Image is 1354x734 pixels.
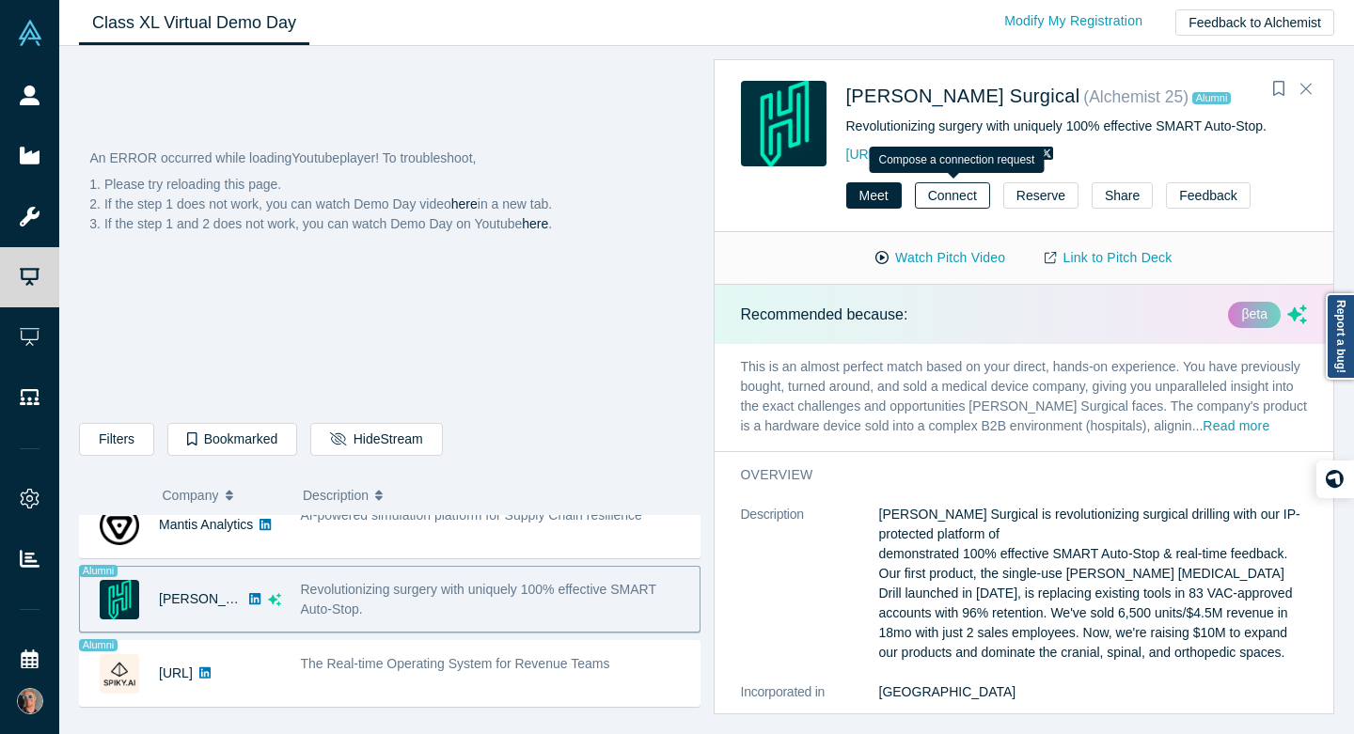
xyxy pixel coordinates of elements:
[1003,182,1078,209] button: Reserve
[741,304,908,326] p: Recommended because:
[846,117,1308,136] div: Revolutionizing surgery with uniquely 100% effective SMART Auto-Stop.
[846,147,985,162] a: [URL][DOMAIN_NAME]
[1228,302,1281,328] div: βeta
[741,682,879,722] dt: Incorporated in
[1326,293,1354,380] a: Report a bug!
[915,182,990,209] button: Connect
[159,517,253,532] a: Mantis Analytics
[163,476,284,515] button: Company
[741,81,827,166] img: Hubly Surgical's Logo
[268,593,281,606] svg: dsa ai sparkles
[879,682,1308,702] dd: [GEOGRAPHIC_DATA]
[1292,74,1320,104] button: Close
[167,423,297,456] button: Bookmarked
[79,1,309,45] a: Class XL Virtual Demo Day
[79,423,154,456] button: Filters
[1025,242,1191,274] a: Link to Pitch Deck
[846,86,1080,106] a: [PERSON_NAME] Surgical
[846,182,902,209] button: Meet
[310,423,442,456] button: HideStream
[1203,416,1269,438] button: Read more
[1083,87,1189,106] small: ( Alchemist 25 )
[879,505,1308,663] p: [PERSON_NAME] Surgical is revolutionizing surgical drilling with our IP-protected platform of dem...
[741,465,1282,485] h3: overview
[17,20,43,46] img: Alchemist Vault Logo
[303,476,687,515] button: Description
[715,344,1334,451] p: This is an almost perfect match based on your direct, hands-on experience. You have previously bo...
[1192,92,1231,104] span: Alumni
[301,508,642,523] span: AI-powered simulation platform for Supply Chain resilience
[163,476,219,515] span: Company
[741,505,879,682] dt: Description
[984,5,1162,38] a: Modify My Registration
[301,582,656,617] span: Revolutionizing surgery with uniquely 100% effective SMART Auto-Stop.
[301,656,610,671] span: The Real-time Operating System for Revenue Teams
[17,688,43,714] img: Laurent Rains's Account
[79,639,118,651] span: Alumni
[1166,182,1250,209] button: Feedback
[159,591,319,606] a: [PERSON_NAME] Surgical
[100,654,139,694] img: Spiky.ai's Logo
[100,506,139,545] img: Mantis Analytics's Logo
[1266,76,1292,102] button: Bookmark
[451,196,478,211] a: here
[303,476,369,515] span: Description
[856,242,1025,274] button: Watch Pitch Video
[1287,305,1307,324] svg: dsa ai sparkles
[522,216,548,231] a: here
[1092,182,1153,209] button: Share
[104,195,700,214] li: If the step 1 does not work, you can watch Demo Day video in a new tab.
[90,148,700,168] p: An ERROR occurred while loading Youtube player! To troubleshoot,
[79,565,118,577] span: Alumni
[104,214,700,234] li: If the step 1 and 2 does not work, you can watch Demo Day on Youtube .
[100,580,139,619] img: Hubly Surgical's Logo
[104,175,700,195] li: Please try reloading this page.
[1175,9,1334,36] button: Feedback to Alchemist
[159,665,193,680] a: [URL]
